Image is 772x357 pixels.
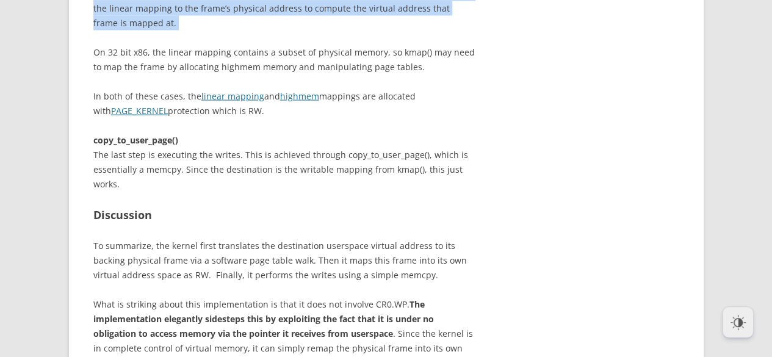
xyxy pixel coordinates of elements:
p: The last step is executing the writes. This is achieved through copy_to_user_page(), which is ess... [93,133,475,192]
p: On 32 bit x86, the linear mapping contains a subset of physical memory, so kmap() may need to map... [93,45,475,118]
a: linear mapping [201,90,264,102]
h2: Discussion [93,206,475,224]
a: highmem [280,90,319,102]
strong: copy_to_user_page() [93,134,178,146]
strong: The implementation elegantly sidesteps this by exploiting the fact that it is under no obligation... [93,298,434,339]
p: To summarize, the kernel first translates the destination userspace virtual address to its backin... [93,239,475,283]
a: PAGE_KERNEL [111,105,168,117]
